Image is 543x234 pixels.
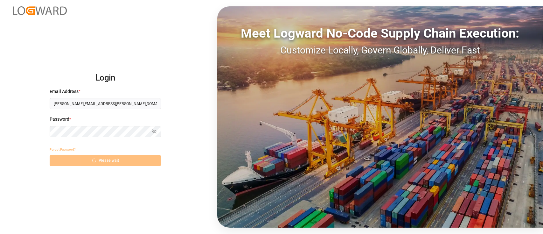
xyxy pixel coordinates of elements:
h2: Login [50,68,161,88]
input: Enter your email [50,98,161,109]
span: Email Address [50,88,79,95]
div: Customize Locally, Govern Globally, Deliver Fast [217,43,543,57]
img: Logward_new_orange.png [13,6,67,15]
span: Password [50,116,69,123]
div: Meet Logward No-Code Supply Chain Execution: [217,24,543,43]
